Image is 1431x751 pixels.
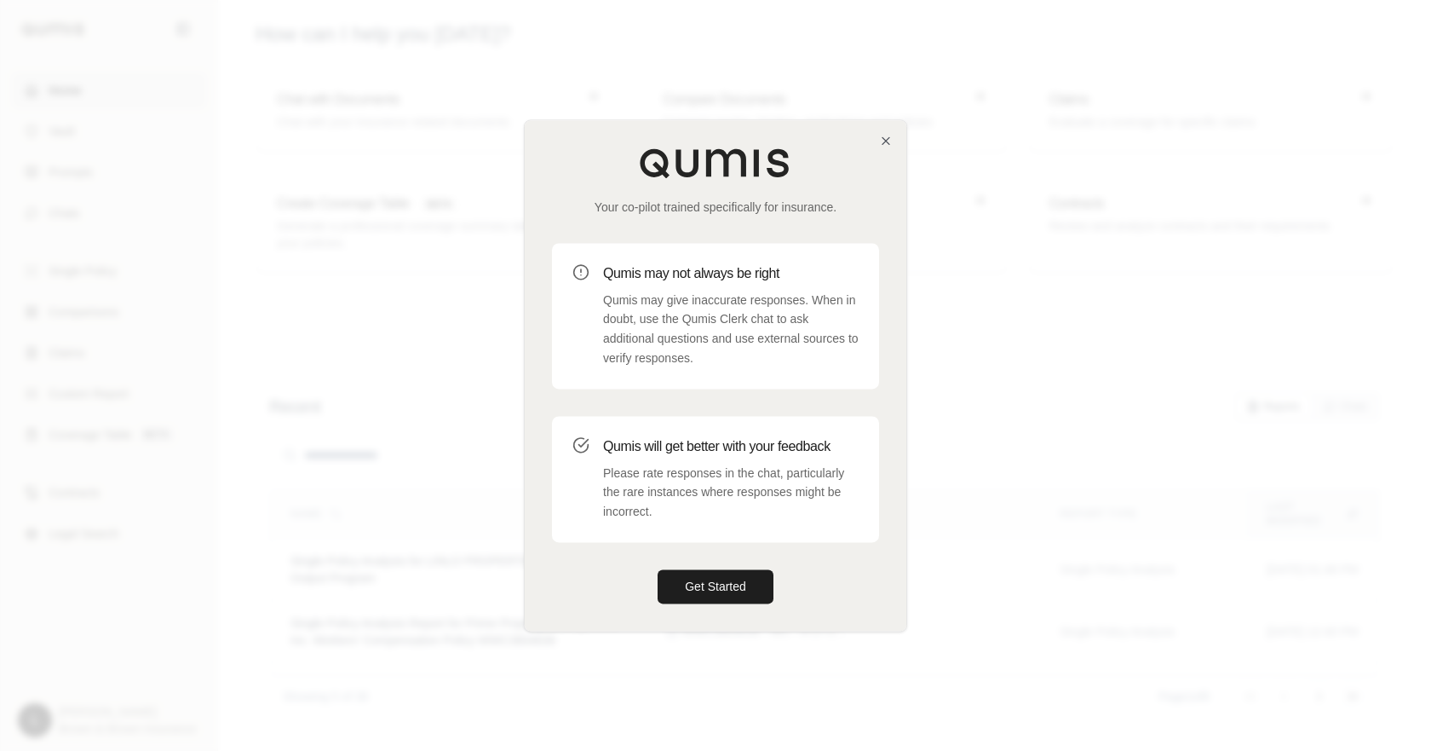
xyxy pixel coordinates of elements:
button: Get Started [658,569,773,604]
h3: Qumis may not always be right [603,263,859,284]
p: Qumis may give inaccurate responses. When in doubt, use the Qumis Clerk chat to ask additional qu... [603,291,859,368]
p: Please rate responses in the chat, particularly the rare instances where responses might be incor... [603,464,859,522]
p: Your co-pilot trained specifically for insurance. [552,199,879,216]
img: Qumis Logo [639,147,792,178]
h3: Qumis will get better with your feedback [603,436,859,457]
